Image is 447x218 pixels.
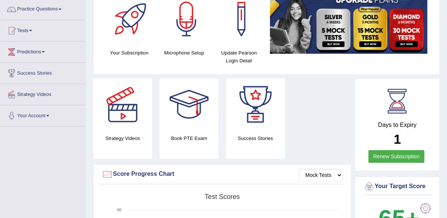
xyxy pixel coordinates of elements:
h4: Your Subscription [106,49,153,57]
a: Strategy Videos [0,84,85,103]
h4: Book PTE Exam [160,134,218,142]
text: 90 [117,208,122,212]
div: Score Progress Chart [102,169,343,180]
h4: Strategy Videos [93,134,152,142]
a: Success Stories [0,63,85,81]
h4: Days to Expiry [363,122,431,128]
h4: Success Stories [226,134,285,142]
a: Your Account [0,105,85,124]
tspan: Test scores [205,193,240,200]
a: Tests [0,20,85,39]
a: Predictions [0,41,85,60]
h4: Microphone Setup [160,49,208,57]
b: 1 [394,132,401,146]
div: Your Target Score [363,181,431,192]
h4: Update Pearson Login Detail [215,49,262,65]
a: Renew Subscription [368,150,425,163]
